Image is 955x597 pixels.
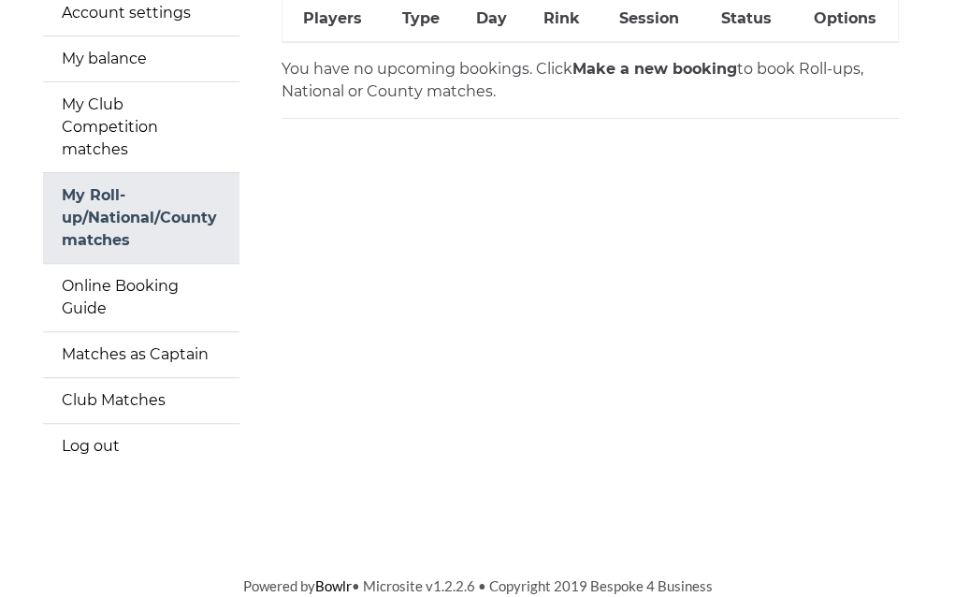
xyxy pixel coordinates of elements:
a: Log out [43,424,239,469]
a: My balance [43,36,239,81]
a: My Roll-up/National/County matches [43,173,239,263]
a: Bowlr [315,577,352,594]
a: Online Booking Guide [43,264,239,331]
a: Matches as Captain [43,332,239,377]
a: My Club Competition matches [43,82,239,172]
a: Club Matches [43,378,239,423]
strong: Make a new booking [572,60,737,78]
span: Powered by • Microsite v1.2.2.6 • Copyright 2019 Bespoke 4 Business [243,577,713,594]
p: You have no upcoming bookings. Click to book Roll-ups, National or County matches. [282,58,899,103]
